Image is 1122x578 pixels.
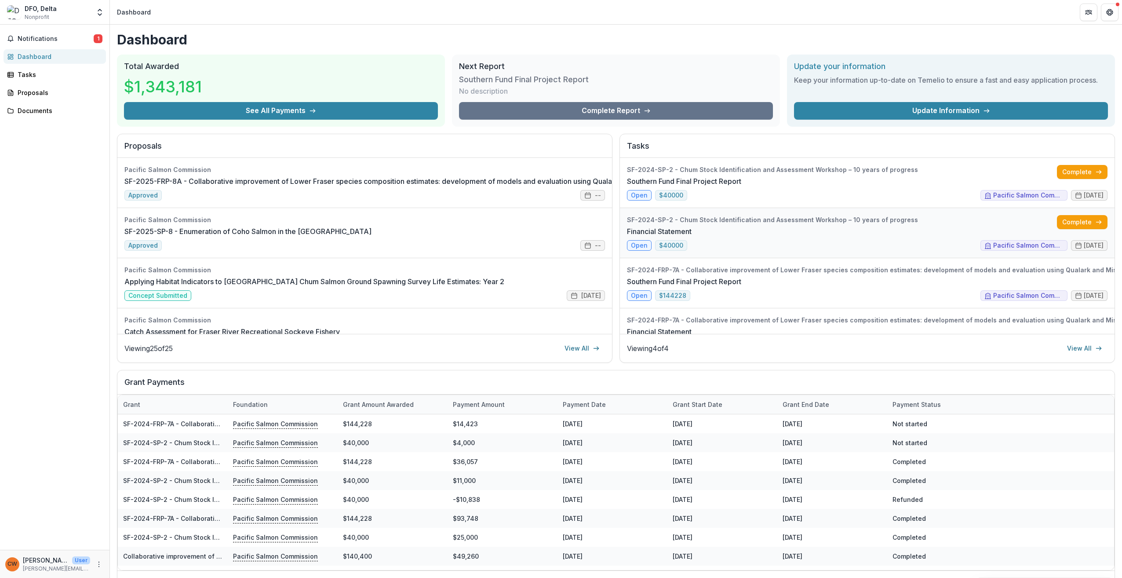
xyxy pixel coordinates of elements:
a: View All [559,341,605,355]
div: [DATE] [777,433,887,452]
div: [DATE] [667,471,777,490]
h2: Tasks [627,141,1107,158]
a: Update Information [794,102,1108,120]
div: Grant start date [667,395,777,414]
div: Payment date [557,400,611,409]
div: $14,423 [448,414,557,433]
div: [DATE] [667,528,777,547]
div: Grant amount awarded [338,395,448,414]
a: Catch Assessment for Fraser River Recreational Sockeye Fishery [124,326,340,337]
div: Proposals [18,88,99,97]
a: Applying Habitat Indicators to [GEOGRAPHIC_DATA] Chum Salmon Ground Spawning Survey Life Estimate... [124,276,504,287]
p: Pacific Salmon Commission [233,494,318,504]
div: $144,228 [338,414,448,433]
div: Not started [887,433,997,452]
p: Viewing 4 of 4 [627,343,669,354]
p: Viewing 25 of 25 [124,343,173,354]
div: [DATE] [667,490,777,509]
div: $11,000 [448,471,557,490]
span: 1 [94,34,102,43]
div: Foundation [228,395,338,414]
div: $36,057 [448,452,557,471]
div: [DATE] [777,471,887,490]
div: DFO, Delta [25,4,57,13]
p: [PERSON_NAME] [23,556,69,565]
div: $144,228 [338,452,448,471]
p: Pacific Salmon Commission [233,438,318,447]
button: Open entity switcher [94,4,106,21]
button: See All Payments [124,102,438,120]
div: [DATE] [667,509,777,528]
a: SF-2024-FRP-7A - Collaborative improvement of Lower Fraser species composition estimates: develop... [123,420,729,428]
div: [DATE] [777,452,887,471]
div: [DATE] [557,490,667,509]
h2: Grant Payments [124,377,1107,394]
div: Grant end date [777,400,834,409]
div: [DATE] [557,471,667,490]
img: DFO, Delta [7,5,21,19]
div: Grant [118,400,146,409]
div: Dashboard [18,52,99,61]
div: Grant [118,395,228,414]
p: Pacific Salmon Commission [233,457,318,466]
div: [DATE] [667,547,777,566]
p: [PERSON_NAME][EMAIL_ADDRESS][DOMAIN_NAME] [23,565,90,573]
div: [DATE] [557,433,667,452]
div: [DATE] [667,414,777,433]
p: User [72,556,90,564]
div: [DATE] [777,509,887,528]
a: SF-2024-SP-2 - Chum Stock Identification and Assessment Workshop – 10 years of progress [123,496,408,503]
a: View All [1062,341,1107,355]
a: SF-2025-FRP-8A - Collaborative improvement of Lower Fraser species composition estimates: develop... [124,176,760,187]
div: $93,748 [448,509,557,528]
button: Partners [1080,4,1097,21]
div: [DATE] [667,452,777,471]
a: Complete Report [459,102,773,120]
div: Payment date [557,395,667,414]
p: Pacific Salmon Commission [233,476,318,485]
div: $4,000 [448,433,557,452]
div: Dashboard [117,7,151,17]
div: Completed [887,509,997,528]
p: No description [459,86,508,96]
div: Not started [887,414,997,433]
div: $140,400 [338,547,448,566]
button: Notifications1 [4,32,106,46]
div: $40,000 [338,471,448,490]
div: [DATE] [777,547,887,566]
h2: Proposals [124,141,605,158]
div: Refunded [887,490,997,509]
nav: breadcrumb [113,6,154,18]
span: Notifications [18,35,94,43]
div: Payment status [887,395,997,414]
a: Financial Statement [627,226,692,237]
h3: $1,343,181 [124,75,202,99]
div: Catarina Wor [7,561,17,567]
a: SF-2024-SP-2 - Chum Stock Identification and Assessment Workshop – 10 years of progress [123,534,408,541]
p: Pacific Salmon Commission [233,419,318,428]
a: Southern Fund Final Project Report [627,276,741,287]
div: $49,260 [448,547,557,566]
span: Nonprofit [25,13,49,21]
div: Completed [887,471,997,490]
div: [DATE] [557,452,667,471]
div: [DATE] [777,490,887,509]
h2: Next Report [459,62,773,71]
div: [DATE] [777,528,887,547]
div: Payment Amount [448,395,557,414]
div: [DATE] [557,509,667,528]
a: Tasks [4,67,106,82]
p: Pacific Salmon Commission [233,551,318,561]
div: [DATE] [557,414,667,433]
a: Financial Statement [627,326,692,337]
a: SF-2024-SP-2 - Chum Stock Identification and Assessment Workshop – 10 years of progress [123,439,408,446]
p: Pacific Salmon Commission [233,532,318,542]
a: SF-2025-SP-8 - Enumeration of Coho Salmon in the [GEOGRAPHIC_DATA] [124,226,372,237]
div: Grant end date [777,395,887,414]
